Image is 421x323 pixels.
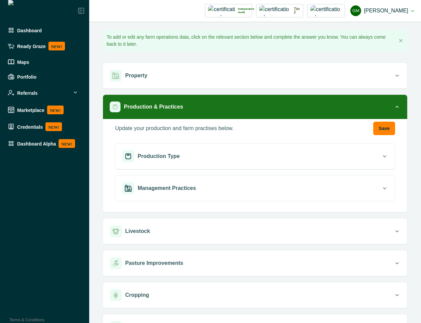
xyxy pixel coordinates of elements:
[5,71,84,83] a: Portfolio
[5,39,84,53] a: Ready GrazeNEW!
[103,95,407,119] button: Production & Practices
[103,218,407,244] button: Livestock
[138,152,180,160] p: Production Type
[5,136,84,151] a: Dashboard AlphaNEW!
[208,5,235,16] img: certification logo
[103,119,407,212] div: Production & Practices
[5,120,84,134] a: CredentialsNEW!
[5,56,84,68] a: Maps
[310,5,342,16] img: certification logo
[5,24,84,36] a: Dashboard
[205,4,252,17] button: certification logoIndependent Audit
[17,141,56,146] p: Dashboard Alpha
[9,318,44,322] a: Terms & Conditions
[238,7,254,14] p: Independent Audit
[259,5,291,16] img: certification logo
[125,291,149,299] p: Cropping
[397,37,405,45] button: Close
[103,282,407,308] button: Cropping
[17,28,42,33] p: Dashboard
[103,250,407,276] button: Pasture Improvements
[115,124,234,132] p: Update your production and farm practises below.
[59,139,75,148] p: NEW!
[138,184,196,192] p: Management Practices
[17,124,43,129] p: Credentials
[125,259,183,267] p: Pasture Improvements
[48,42,65,50] p: NEW!
[115,175,395,201] button: Management Practices
[125,72,147,80] p: Property
[47,106,64,114] p: NEW!
[17,59,29,65] p: Maps
[17,43,46,49] p: Ready Graze
[103,63,407,88] button: Property
[124,103,183,111] p: Production & Practices
[17,90,38,95] p: Referrals
[17,107,44,113] p: Marketplace
[45,122,62,131] p: NEW!
[125,227,150,235] p: Livestock
[115,144,395,169] button: Production Type
[5,103,84,117] a: MarketplaceNEW!
[350,3,414,19] button: Gayathri Menakath[PERSON_NAME]
[373,122,395,135] button: Save
[107,34,393,48] p: To add or edit any farm operations data, click on the relevant section below and complete the ans...
[17,74,37,79] p: Portfolio
[294,7,300,14] p: Tier 2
